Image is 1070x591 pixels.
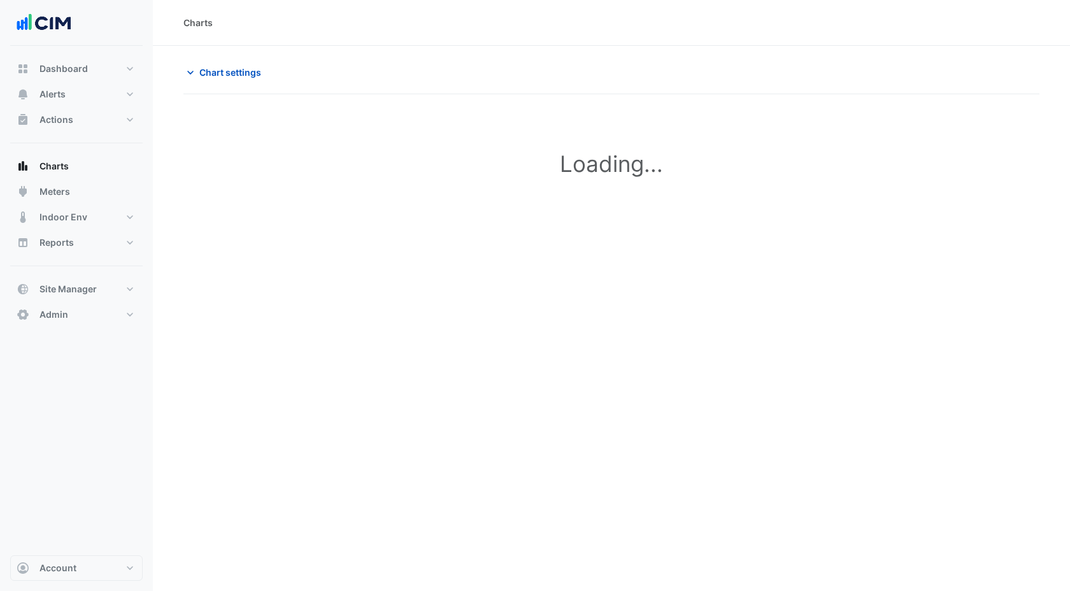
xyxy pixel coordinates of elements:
span: Account [39,562,76,574]
button: Chart settings [183,61,269,83]
button: Dashboard [10,56,143,82]
button: Alerts [10,82,143,107]
app-icon: Site Manager [17,283,29,295]
button: Actions [10,107,143,132]
span: Meters [39,185,70,198]
app-icon: Admin [17,308,29,321]
span: Chart settings [199,66,261,79]
app-icon: Alerts [17,88,29,101]
h1: Loading... [211,150,1011,177]
button: Charts [10,153,143,179]
button: Admin [10,302,143,327]
app-icon: Meters [17,185,29,198]
app-icon: Indoor Env [17,211,29,224]
span: Alerts [39,88,66,101]
span: Actions [39,113,73,126]
app-icon: Charts [17,160,29,173]
app-icon: Actions [17,113,29,126]
span: Indoor Env [39,211,87,224]
span: Reports [39,236,74,249]
button: Account [10,555,143,581]
app-icon: Reports [17,236,29,249]
img: Company Logo [15,10,73,36]
span: Site Manager [39,283,97,295]
span: Admin [39,308,68,321]
div: Charts [183,16,213,29]
span: Dashboard [39,62,88,75]
button: Indoor Env [10,204,143,230]
span: Charts [39,160,69,173]
button: Meters [10,179,143,204]
button: Reports [10,230,143,255]
button: Site Manager [10,276,143,302]
app-icon: Dashboard [17,62,29,75]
